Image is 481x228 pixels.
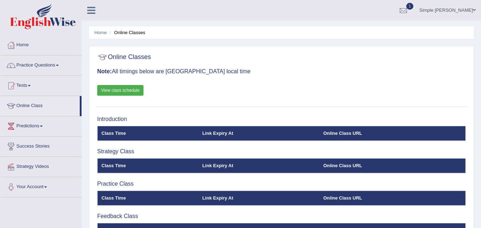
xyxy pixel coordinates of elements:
h3: Practice Class [97,181,466,187]
a: Your Account [0,177,82,195]
a: Strategy Videos [0,157,82,175]
th: Link Expiry At [198,158,319,173]
a: Home [0,35,82,53]
th: Online Class URL [319,158,466,173]
th: Class Time [98,158,199,173]
a: Online Class [0,96,80,114]
th: Link Expiry At [198,191,319,206]
h2: Online Classes [97,52,151,63]
th: Class Time [98,126,199,141]
h3: Introduction [97,116,466,122]
span: 1 [406,3,413,10]
a: Predictions [0,116,82,134]
a: Success Stories [0,137,82,154]
th: Link Expiry At [198,126,319,141]
th: Online Class URL [319,191,466,206]
th: Online Class URL [319,126,466,141]
a: View class schedule [97,85,143,96]
a: Practice Questions [0,55,82,73]
a: Tests [0,76,82,94]
a: Home [94,30,107,35]
h3: All timings below are [GEOGRAPHIC_DATA] local time [97,68,466,75]
b: Note: [97,68,112,74]
li: Online Classes [108,29,145,36]
h3: Strategy Class [97,148,466,155]
th: Class Time [98,191,199,206]
h3: Feedback Class [97,213,466,219]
